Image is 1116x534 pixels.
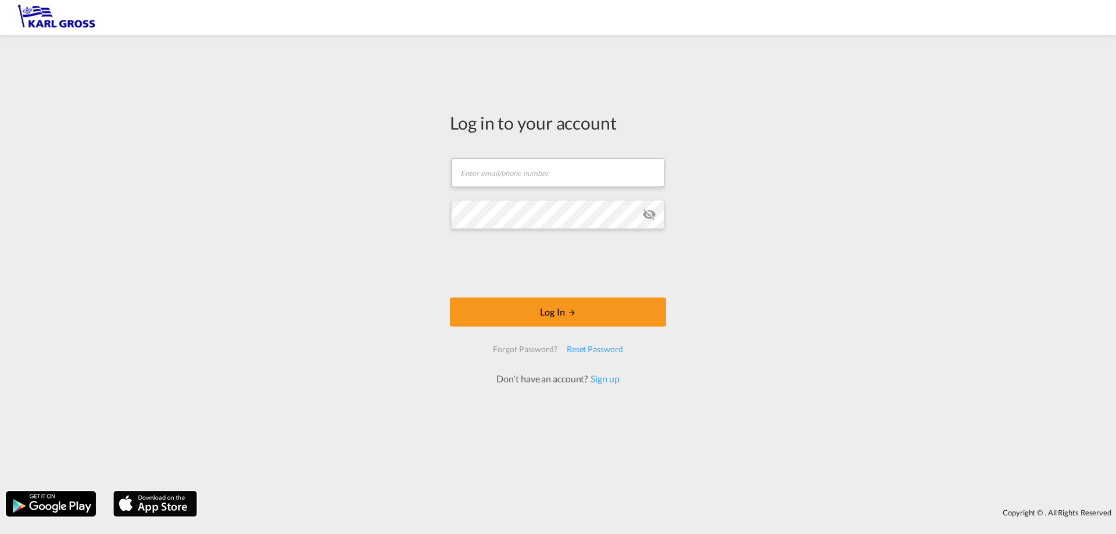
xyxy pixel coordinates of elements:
div: Don't have an account? [484,372,632,385]
img: google.png [5,490,97,518]
img: apple.png [112,490,198,518]
a: Sign up [588,373,619,384]
div: Log in to your account [450,110,666,135]
input: Enter email/phone number [451,158,664,187]
div: Reset Password [562,339,628,360]
iframe: reCAPTCHA [470,241,646,286]
md-icon: icon-eye-off [642,207,656,221]
button: LOGIN [450,298,666,327]
div: Copyright © . All Rights Reserved [203,503,1116,522]
img: 3269c73066d711f095e541db4db89301.png [17,5,96,31]
div: Forgot Password? [488,339,561,360]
